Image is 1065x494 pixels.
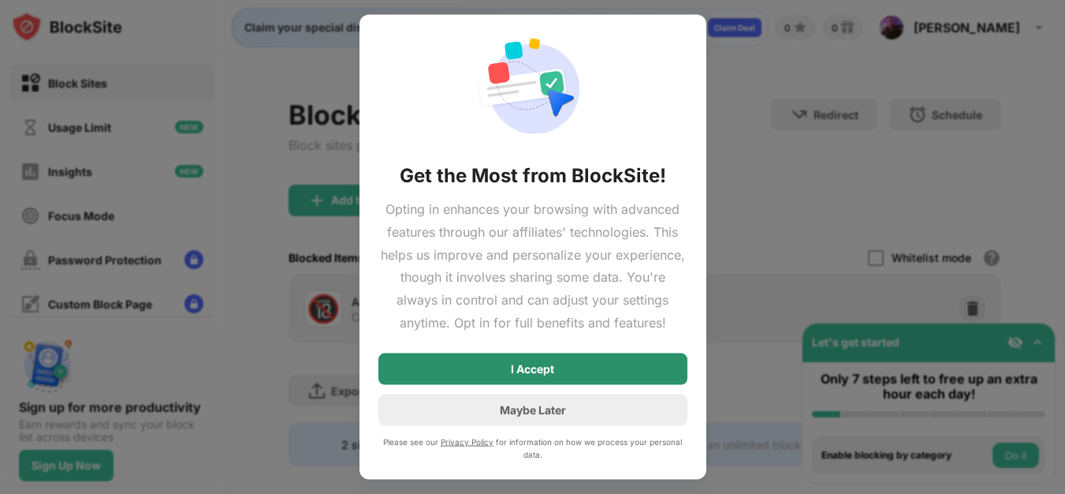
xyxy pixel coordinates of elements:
div: Maybe Later [500,403,566,417]
div: I Accept [511,362,554,375]
img: action-permission-required.svg [476,34,590,144]
a: Privacy Policy [441,436,493,446]
div: Opting in enhances your browsing with advanced features through our affiliates' technologies. Thi... [378,198,687,335]
div: Please see our for information on how we process your personal data. [378,435,687,460]
div: Get the Most from BlockSite! [400,163,666,189]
